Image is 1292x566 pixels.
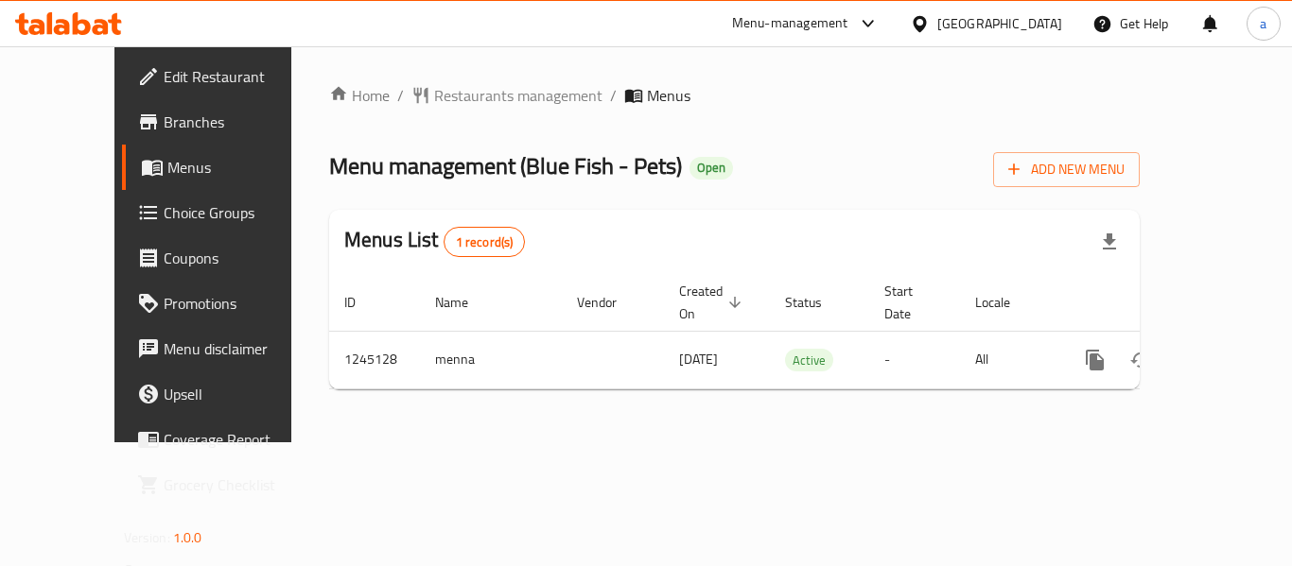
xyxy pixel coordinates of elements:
[397,84,404,107] li: /
[122,417,330,462] a: Coverage Report
[122,326,330,371] a: Menu disclaimer
[937,13,1062,34] div: [GEOGRAPHIC_DATA]
[164,65,315,88] span: Edit Restaurant
[329,84,1140,107] nav: breadcrumb
[164,337,315,360] span: Menu disclaimer
[647,84,690,107] span: Menus
[785,349,833,371] div: Active
[610,84,617,107] li: /
[164,111,315,133] span: Branches
[122,145,330,190] a: Menus
[679,347,718,371] span: [DATE]
[435,291,493,314] span: Name
[420,331,562,388] td: menna
[445,233,525,251] span: 1 record(s)
[732,12,848,35] div: Menu-management
[164,247,315,269] span: Coupons
[122,190,330,235] a: Choice Groups
[164,473,315,496] span: Grocery Checklist
[164,428,315,451] span: Coverage Report
[122,462,330,507] a: Grocery Checklist
[884,280,937,325] span: Start Date
[329,84,390,107] a: Home
[690,157,733,180] div: Open
[329,331,420,388] td: 1245128
[344,291,380,314] span: ID
[167,156,315,179] span: Menus
[164,292,315,315] span: Promotions
[869,331,960,388] td: -
[124,525,170,550] span: Version:
[1008,158,1125,181] span: Add New Menu
[122,281,330,326] a: Promotions
[344,226,525,257] h2: Menus List
[1057,274,1269,332] th: Actions
[122,99,330,145] a: Branches
[1073,337,1118,383] button: more
[975,291,1035,314] span: Locale
[785,350,833,371] span: Active
[164,383,315,405] span: Upsell
[1260,13,1266,34] span: a
[1118,337,1163,383] button: Change Status
[329,274,1269,389] table: enhanced table
[960,331,1057,388] td: All
[785,291,847,314] span: Status
[679,280,747,325] span: Created On
[444,227,526,257] div: Total records count
[122,371,330,417] a: Upsell
[411,84,602,107] a: Restaurants management
[434,84,602,107] span: Restaurants management
[690,160,733,176] span: Open
[577,291,641,314] span: Vendor
[1087,219,1132,265] div: Export file
[173,525,202,550] span: 1.0.0
[164,201,315,224] span: Choice Groups
[122,54,330,99] a: Edit Restaurant
[993,152,1140,187] button: Add New Menu
[122,235,330,281] a: Coupons
[329,145,682,187] span: Menu management ( Blue Fish - Pets )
